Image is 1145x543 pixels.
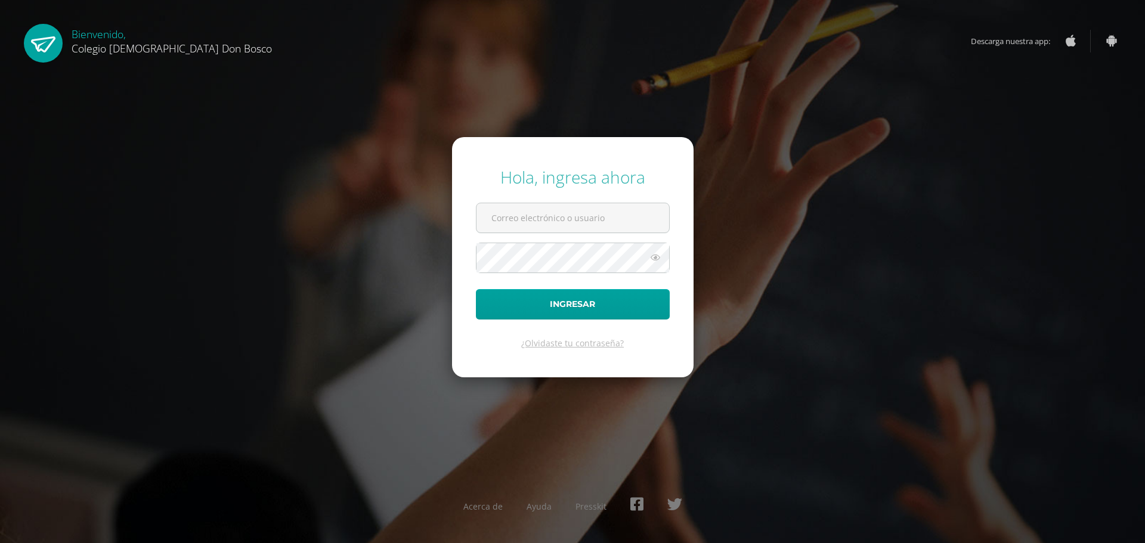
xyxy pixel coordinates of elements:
span: Descarga nuestra app: [971,30,1062,52]
div: Hola, ingresa ahora [476,166,670,188]
div: Bienvenido, [72,24,272,55]
span: Colegio [DEMOGRAPHIC_DATA] Don Bosco [72,41,272,55]
a: Presskit [575,501,606,512]
button: Ingresar [476,289,670,319]
a: Acerca de [463,501,503,512]
a: Ayuda [527,501,552,512]
a: ¿Olvidaste tu contraseña? [521,337,624,349]
input: Correo electrónico o usuario [476,203,669,232]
